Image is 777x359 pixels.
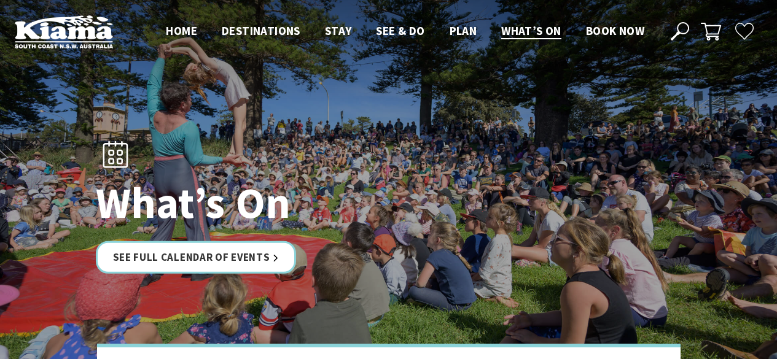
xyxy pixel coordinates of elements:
a: See Full Calendar of Events [96,241,297,274]
span: Book now [586,23,644,38]
span: Home [166,23,197,38]
span: Plan [450,23,477,38]
nav: Main Menu [154,21,657,42]
h1: What’s On [96,179,443,226]
span: See & Do [376,23,424,38]
span: Destinations [222,23,300,38]
span: Stay [325,23,352,38]
span: What’s On [501,23,561,38]
img: Kiama Logo [15,15,113,48]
